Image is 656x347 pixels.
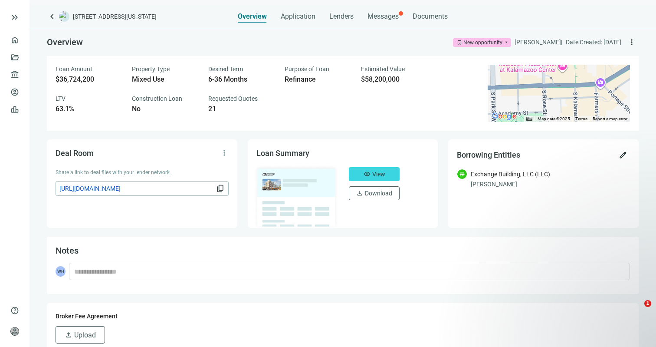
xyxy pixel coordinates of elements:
[361,66,405,73] span: Estimated Value
[367,12,399,20] span: Messages
[56,313,118,320] span: Broker Fee Agreement
[456,40,462,46] span: bookmark
[56,326,105,344] button: uploadUpload
[593,116,627,121] a: Report a map error
[256,149,309,158] span: Loan Summary
[56,105,121,113] div: 63.1%
[526,116,532,122] button: Keyboard shortcuts
[626,300,647,321] iframe: Intercom live chat
[238,12,267,21] span: Overview
[47,11,57,22] a: keyboard_arrow_left
[208,95,258,102] span: Requested Quotes
[285,75,351,84] div: Refinance
[65,331,72,339] span: upload
[365,190,392,197] span: Download
[463,38,502,47] div: New opportunity
[616,148,630,162] button: edit
[73,12,157,21] span: [STREET_ADDRESS][US_STATE]
[349,167,400,181] button: visibilityView
[132,95,182,102] span: Construction Loan
[132,75,198,84] div: Mixed Use
[56,169,171,175] span: Share a link to deal files with your lender network.
[538,116,570,121] span: Map data ©2025
[74,331,96,339] span: Upload
[208,105,274,113] div: 21
[490,111,518,122] a: Open this area in Google Maps (opens a new window)
[217,146,231,160] button: more_vert
[208,66,243,73] span: Desired Term
[471,169,550,179] div: Exchange Building, LLC (LLC)
[471,179,630,189] div: [PERSON_NAME]
[10,70,16,79] span: account_balance
[349,186,400,200] button: downloadDownload
[59,184,214,193] span: [URL][DOMAIN_NAME]
[56,66,92,73] span: Loan Amount
[457,150,520,159] span: Borrowing Entities
[644,300,651,307] span: 1
[281,12,315,21] span: Application
[132,105,198,113] div: No
[56,95,66,102] span: LTV
[10,327,19,336] span: person
[627,38,636,46] span: more_vert
[356,190,363,197] span: download
[566,37,621,47] div: Date Created: [DATE]
[372,171,385,178] span: View
[220,149,229,157] span: more_vert
[361,75,427,84] div: $58,200,000
[56,245,79,256] span: Notes
[208,75,274,84] div: 6-36 Months
[216,184,225,193] span: content_copy
[10,306,19,315] span: help
[47,37,83,47] span: Overview
[132,66,170,73] span: Property Type
[10,12,20,23] button: keyboard_double_arrow_right
[59,11,69,22] img: deal-logo
[619,151,627,159] span: edit
[364,171,371,178] span: visibility
[56,149,94,158] span: Deal Room
[285,66,329,73] span: Purpose of Loan
[575,116,587,121] a: Terms (opens in new tab)
[56,75,121,84] div: $36,724,200
[329,12,354,21] span: Lenders
[254,165,339,229] img: dealOverviewImg
[56,266,66,277] span: WH
[625,35,639,49] button: more_vert
[413,12,448,21] span: Documents
[490,111,518,122] img: Google
[515,37,562,47] div: [PERSON_NAME] |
